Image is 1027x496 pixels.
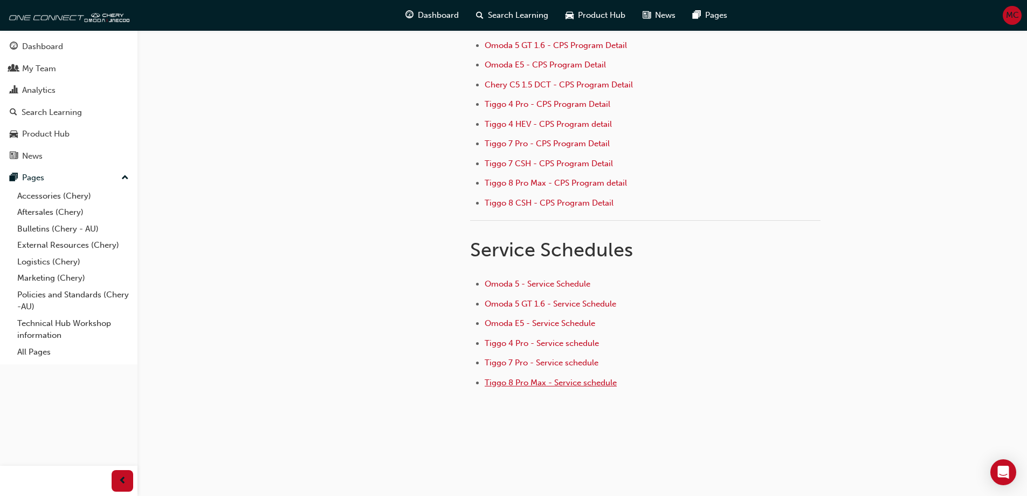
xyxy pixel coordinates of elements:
[4,80,133,100] a: Analytics
[485,60,606,70] a: Omoda E5 - CPS Program Detail
[485,299,616,309] a: Omoda 5 GT 1.6 - Service Schedule
[566,9,574,22] span: car-icon
[22,84,56,97] div: Analytics
[121,171,129,185] span: up-icon
[4,168,133,188] button: Pages
[485,178,627,188] a: Tiggo 8 Pro Max - CPS Program detail
[485,378,617,388] a: Tiggo 8 Pro Max - Service schedule
[13,254,133,270] a: Logistics (Chery)
[4,103,133,123] a: Search Learning
[485,318,595,328] a: Omoda E5 - Service Schedule
[485,99,610,109] a: Tiggo 4 Pro - CPS Program Detail
[470,238,633,261] span: Service Schedules
[4,35,133,168] button: DashboardMy TeamAnalyticsSearch LearningProduct HubNews
[485,198,614,208] a: Tiggo 8 CSH - CPS Program Detail
[10,64,18,74] span: people-icon
[10,173,18,183] span: pages-icon
[10,86,18,96] span: chart-icon
[485,279,590,289] a: Omoda 5 - Service Schedule
[655,9,676,22] span: News
[13,344,133,361] a: All Pages
[13,221,133,237] a: Bulletins (Chery - AU)
[10,108,17,118] span: search-icon
[990,459,1016,485] div: Open Intercom Messenger
[1006,9,1019,22] span: MC
[643,9,651,22] span: news-icon
[485,338,599,348] a: Tiggo 4 Pro - Service schedule
[405,9,413,22] span: guage-icon
[22,106,82,119] div: Search Learning
[5,4,129,26] img: oneconnect
[485,40,627,50] a: Omoda 5 GT 1.6 - CPS Program Detail
[10,152,18,161] span: news-icon
[13,315,133,344] a: Technical Hub Workshop information
[557,4,634,26] a: car-iconProduct Hub
[4,37,133,57] a: Dashboard
[119,474,127,488] span: prev-icon
[1003,6,1022,25] button: MC
[693,9,701,22] span: pages-icon
[22,128,70,140] div: Product Hub
[705,9,727,22] span: Pages
[13,270,133,287] a: Marketing (Chery)
[22,63,56,75] div: My Team
[13,237,133,254] a: External Resources (Chery)
[485,159,613,168] a: Tiggo 7 CSH - CPS Program Detail
[485,139,610,148] a: Tiggo 7 Pro - CPS Program Detail
[488,9,548,22] span: Search Learning
[684,4,736,26] a: pages-iconPages
[13,287,133,315] a: Policies and Standards (Chery -AU)
[467,4,557,26] a: search-iconSearch Learning
[485,80,633,90] a: Chery C5 1.5 DCT - CPS Program Detail
[634,4,684,26] a: news-iconNews
[10,42,18,52] span: guage-icon
[418,9,459,22] span: Dashboard
[476,9,484,22] span: search-icon
[22,40,63,53] div: Dashboard
[22,172,44,184] div: Pages
[578,9,625,22] span: Product Hub
[4,59,133,79] a: My Team
[22,150,43,162] div: News
[10,130,18,139] span: car-icon
[4,146,133,166] a: News
[13,188,133,205] a: Accessories (Chery)
[485,358,598,368] a: Tiggo 7 Pro - Service schedule
[397,4,467,26] a: guage-iconDashboard
[4,124,133,144] a: Product Hub
[13,204,133,221] a: Aftersales (Chery)
[485,119,612,129] a: Tiggo 4 HEV - CPS Program detail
